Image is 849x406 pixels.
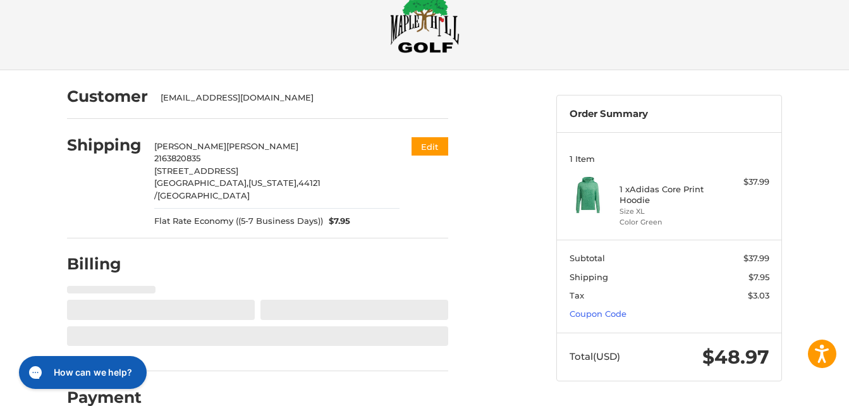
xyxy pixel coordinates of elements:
[157,190,250,200] span: [GEOGRAPHIC_DATA]
[570,253,605,263] span: Subtotal
[154,178,321,200] span: 44121 /
[323,215,351,228] span: $7.95
[154,178,248,188] span: [GEOGRAPHIC_DATA],
[620,217,716,228] li: Color Green
[570,272,608,282] span: Shipping
[154,215,323,228] span: Flat Rate Economy ((5-7 Business Days))
[743,253,769,263] span: $37.99
[702,345,769,369] span: $48.97
[67,254,141,274] h2: Billing
[67,87,148,106] h2: Customer
[570,350,620,362] span: Total (USD)
[570,154,769,164] h3: 1 Item
[226,141,298,151] span: [PERSON_NAME]
[67,135,142,155] h2: Shipping
[570,290,584,300] span: Tax
[154,166,238,176] span: [STREET_ADDRESS]
[748,272,769,282] span: $7.95
[719,176,769,188] div: $37.99
[154,141,226,151] span: [PERSON_NAME]
[570,309,626,319] a: Coupon Code
[570,108,769,120] h3: Order Summary
[248,178,298,188] span: [US_STATE],
[620,184,716,205] h4: 1 x Adidas Core Print Hoodie
[154,153,200,163] span: 2163820835
[161,92,436,104] div: [EMAIL_ADDRESS][DOMAIN_NAME]
[620,206,716,217] li: Size XL
[13,352,150,393] iframe: Gorgias live chat messenger
[748,290,769,300] span: $3.03
[412,137,448,156] button: Edit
